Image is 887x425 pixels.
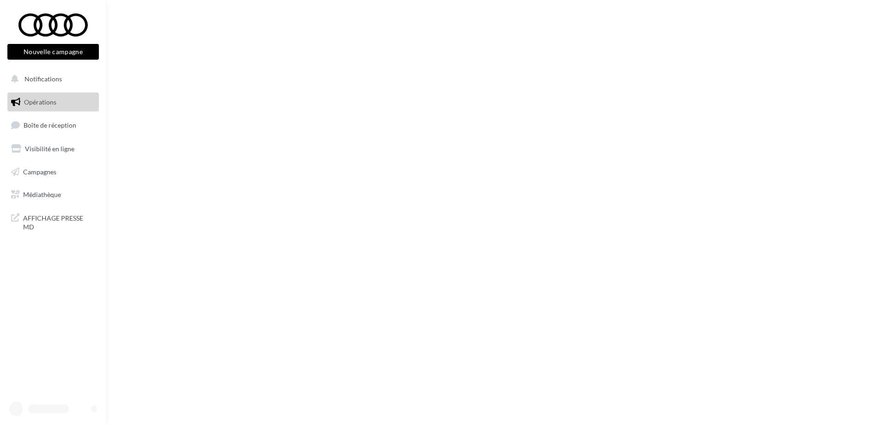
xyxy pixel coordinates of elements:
a: Visibilité en ligne [6,139,101,159]
a: Boîte de réception [6,115,101,135]
a: Campagnes [6,162,101,182]
button: Nouvelle campagne [7,44,99,60]
a: Médiathèque [6,185,101,204]
span: AFFICHAGE PRESSE MD [23,212,95,232]
span: Campagnes [23,167,56,175]
span: Notifications [24,75,62,83]
span: Boîte de réception [24,121,76,129]
a: AFFICHAGE PRESSE MD [6,208,101,235]
span: Médiathèque [23,191,61,198]
span: Visibilité en ligne [25,145,74,153]
button: Notifications [6,69,97,89]
span: Opérations [24,98,56,106]
a: Opérations [6,92,101,112]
